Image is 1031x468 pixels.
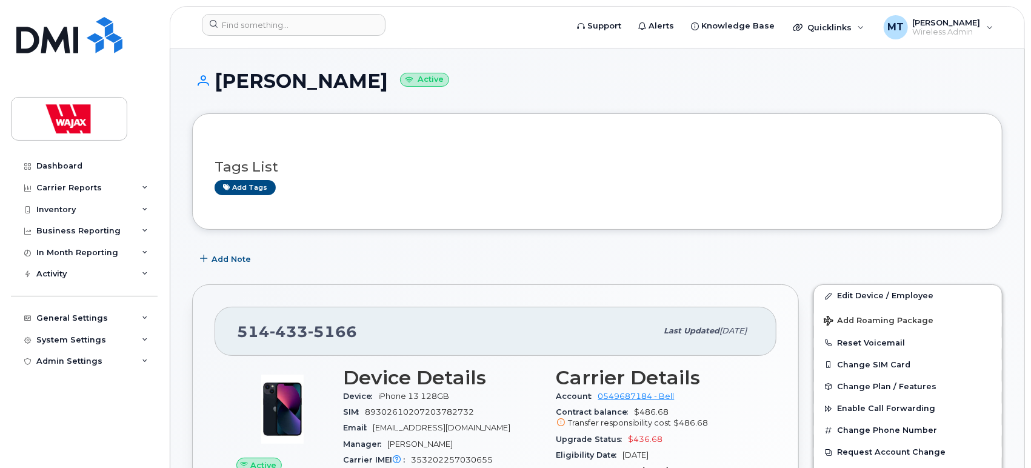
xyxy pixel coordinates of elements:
[837,404,935,413] span: Enable Call Forwarding
[212,253,251,265] span: Add Note
[246,373,319,446] img: image20231002-3703462-1ig824h.jpeg
[237,323,357,341] span: 514
[824,316,933,327] span: Add Roaming Package
[814,376,1002,398] button: Change Plan / Features
[556,435,629,444] span: Upgrade Status
[343,440,387,449] span: Manager
[343,367,542,389] h3: Device Details
[373,423,510,432] span: [EMAIL_ADDRESS][DOMAIN_NAME]
[270,323,308,341] span: 433
[814,307,1002,332] button: Add Roaming Package
[308,323,357,341] span: 5166
[343,407,365,416] span: SIM
[343,455,411,464] span: Carrier IMEI
[814,398,1002,420] button: Enable Call Forwarding
[387,440,453,449] span: [PERSON_NAME]
[674,418,709,427] span: $486.68
[814,332,1002,354] button: Reset Voicemail
[378,392,449,401] span: iPhone 13 128GB
[556,392,598,401] span: Account
[569,418,672,427] span: Transfer responsibility cost
[411,455,493,464] span: 353202257030655
[629,435,663,444] span: $436.68
[343,392,378,401] span: Device
[215,159,980,175] h3: Tags List
[623,450,649,460] span: [DATE]
[192,70,1003,92] h1: [PERSON_NAME]
[400,73,449,87] small: Active
[556,450,623,460] span: Eligibility Date
[556,367,755,389] h3: Carrier Details
[556,407,635,416] span: Contract balance
[192,248,261,270] button: Add Note
[215,180,276,195] a: Add tags
[365,407,474,416] span: 89302610207203782732
[814,441,1002,463] button: Request Account Change
[664,326,719,335] span: Last updated
[814,354,1002,376] button: Change SIM Card
[556,407,755,429] span: $486.68
[814,420,1002,441] button: Change Phone Number
[598,392,675,401] a: 0549687184 - Bell
[343,423,373,432] span: Email
[719,326,747,335] span: [DATE]
[837,382,936,391] span: Change Plan / Features
[814,285,1002,307] a: Edit Device / Employee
